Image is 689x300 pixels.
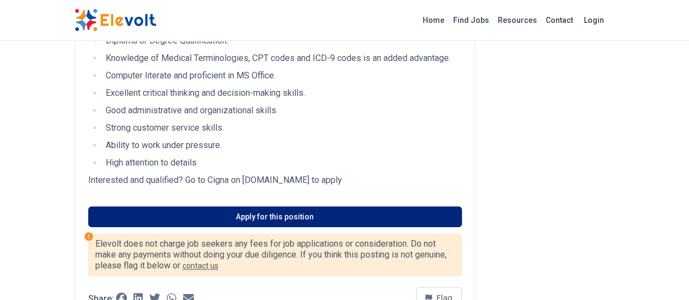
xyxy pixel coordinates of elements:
[541,11,577,29] a: Contact
[102,87,462,100] li: Excellent critical thinking and decision-making skills.
[102,34,462,47] li: Diploma or Degree Qualification.
[418,11,449,29] a: Home
[449,11,493,29] a: Find Jobs
[102,69,462,82] li: Computer literate and proficient in MS Office.
[102,121,462,134] li: Strong customer service skills.
[95,238,455,271] p: Elevolt does not charge job seekers any fees for job applications or consideration. Do not make a...
[493,11,541,29] a: Resources
[102,139,462,152] li: Ability to work under pressure.
[102,52,462,65] li: Knowledge of Medical Terminologies, CPT codes and ICD-9 codes is an added advantage.
[75,9,156,32] img: Elevolt
[88,174,462,187] p: Interested and qualified? Go to Cigna on [DOMAIN_NAME] to apply
[88,206,462,227] a: Apply for this position
[182,261,218,270] a: contact us
[102,104,462,117] li: Good administrative and organizational skills.
[577,9,611,31] a: Login
[102,156,462,169] li: High attention to details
